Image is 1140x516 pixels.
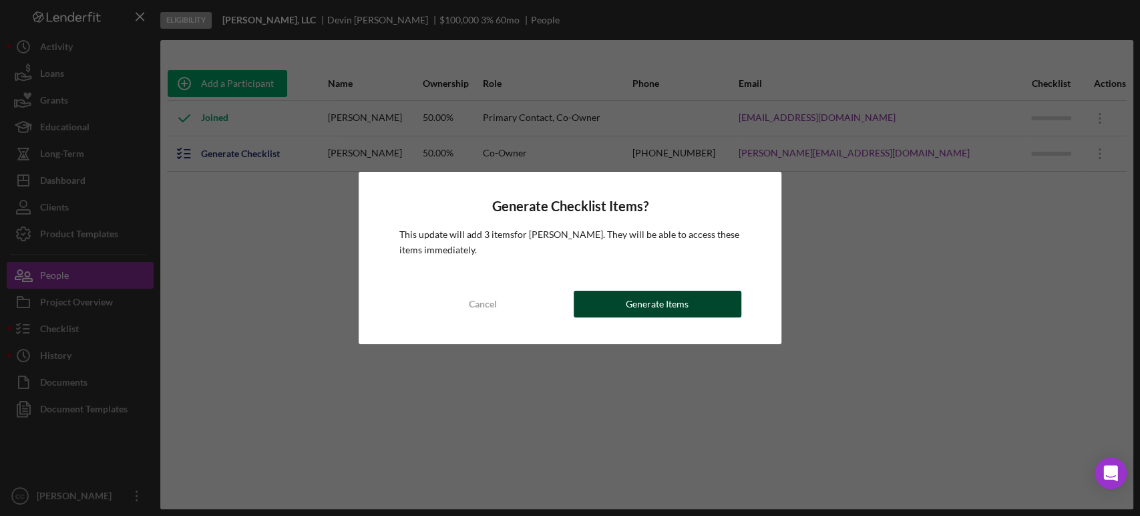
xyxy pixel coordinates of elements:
[399,291,566,317] button: Cancel
[574,291,741,317] button: Generate Items
[1095,457,1127,489] div: Open Intercom Messenger
[626,291,689,317] div: Generate Items
[469,291,497,317] div: Cancel
[399,227,741,257] p: This update will add 3 items for [PERSON_NAME] . They will be able to access these items immediat...
[399,199,741,214] h4: Generate Checklist Items?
